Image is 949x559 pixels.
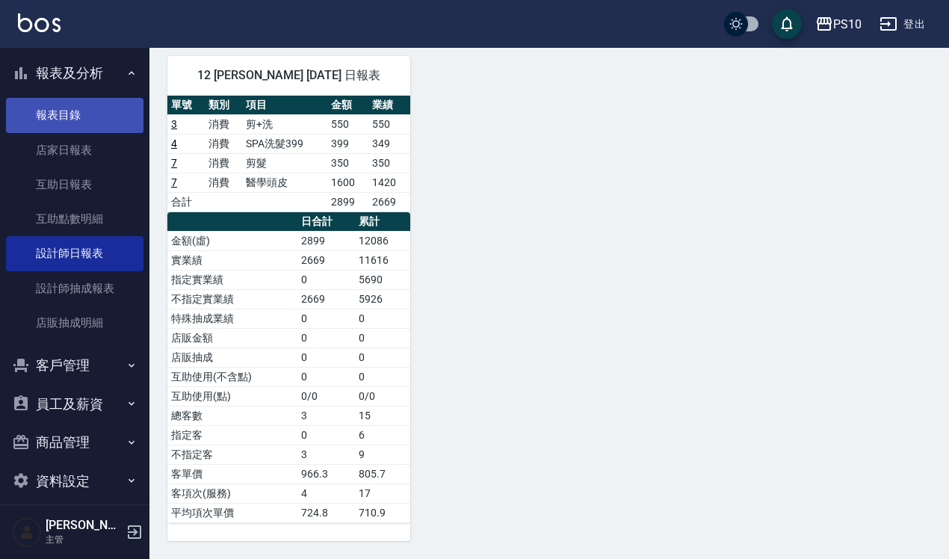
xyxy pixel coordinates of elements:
a: 7 [171,176,177,188]
td: 總客數 [167,406,297,425]
td: 醫學頭皮 [242,173,327,192]
td: 0/0 [355,386,410,406]
td: 互助使用(不含點) [167,367,297,386]
td: 9 [355,445,410,464]
td: 550 [327,114,368,134]
td: 0 [297,328,355,348]
td: 指定實業績 [167,270,297,289]
td: 互助使用(點) [167,386,297,406]
td: 550 [368,114,409,134]
td: 350 [368,153,409,173]
td: 0 [355,367,410,386]
th: 項目 [242,96,327,115]
td: 3 [297,406,355,425]
td: 350 [327,153,368,173]
td: 12086 [355,231,410,250]
button: 登出 [874,10,931,38]
td: 0 [355,328,410,348]
td: 剪髮 [242,153,327,173]
button: 客戶管理 [6,346,143,385]
table: a dense table [167,96,410,212]
td: 724.8 [297,503,355,522]
button: 商品管理 [6,423,143,462]
th: 業績 [368,96,409,115]
span: 12 [PERSON_NAME] [DATE] 日報表 [185,68,392,83]
td: 店販金額 [167,328,297,348]
a: 互助點數明細 [6,202,143,236]
th: 金額 [327,96,368,115]
a: 設計師日報表 [6,236,143,271]
a: 店販抽成明細 [6,306,143,340]
td: 2899 [327,192,368,211]
td: 不指定實業績 [167,289,297,309]
td: 5926 [355,289,410,309]
td: 1600 [327,173,368,192]
td: 客項次(服務) [167,484,297,503]
td: 2669 [368,192,409,211]
button: 報表及分析 [6,54,143,93]
td: 不指定客 [167,445,297,464]
td: 710.9 [355,503,410,522]
td: 0 [355,309,410,328]
td: 349 [368,134,409,153]
a: 7 [171,157,177,169]
td: 0 [297,270,355,289]
td: 消費 [205,134,242,153]
td: 消費 [205,153,242,173]
th: 累計 [355,212,410,232]
td: 0 [355,348,410,367]
td: 11616 [355,250,410,270]
td: 15 [355,406,410,425]
td: 966.3 [297,464,355,484]
td: 平均項次單價 [167,503,297,522]
div: PS10 [833,15,862,34]
td: 1420 [368,173,409,192]
td: 客單價 [167,464,297,484]
button: PS10 [809,9,868,40]
a: 3 [171,118,177,130]
a: 報表目錄 [6,98,143,132]
button: 員工及薪資 [6,385,143,424]
td: 消費 [205,114,242,134]
p: 主管 [46,533,122,546]
td: 17 [355,484,410,503]
td: 6 [355,425,410,445]
img: Person [12,517,42,547]
img: Logo [18,13,61,32]
a: 設計師抽成報表 [6,271,143,306]
a: 店家日報表 [6,133,143,167]
td: 特殊抽成業績 [167,309,297,328]
td: 3 [297,445,355,464]
td: 0 [297,309,355,328]
td: 5690 [355,270,410,289]
a: 互助日報表 [6,167,143,202]
td: 0 [297,425,355,445]
td: 消費 [205,173,242,192]
td: 0 [297,348,355,367]
td: 2899 [297,231,355,250]
td: 805.7 [355,464,410,484]
td: 指定客 [167,425,297,445]
td: SPA洗髮399 [242,134,327,153]
td: 實業績 [167,250,297,270]
th: 日合計 [297,212,355,232]
a: 4 [171,138,177,149]
td: 金額(虛) [167,231,297,250]
table: a dense table [167,212,410,523]
button: save [772,9,802,39]
h5: [PERSON_NAME] [46,518,122,533]
td: 合計 [167,192,205,211]
td: 2669 [297,289,355,309]
th: 類別 [205,96,242,115]
td: 0/0 [297,386,355,406]
td: 剪+洗 [242,114,327,134]
td: 4 [297,484,355,503]
td: 399 [327,134,368,153]
td: 店販抽成 [167,348,297,367]
button: 資料設定 [6,462,143,501]
td: 2669 [297,250,355,270]
td: 0 [297,367,355,386]
th: 單號 [167,96,205,115]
